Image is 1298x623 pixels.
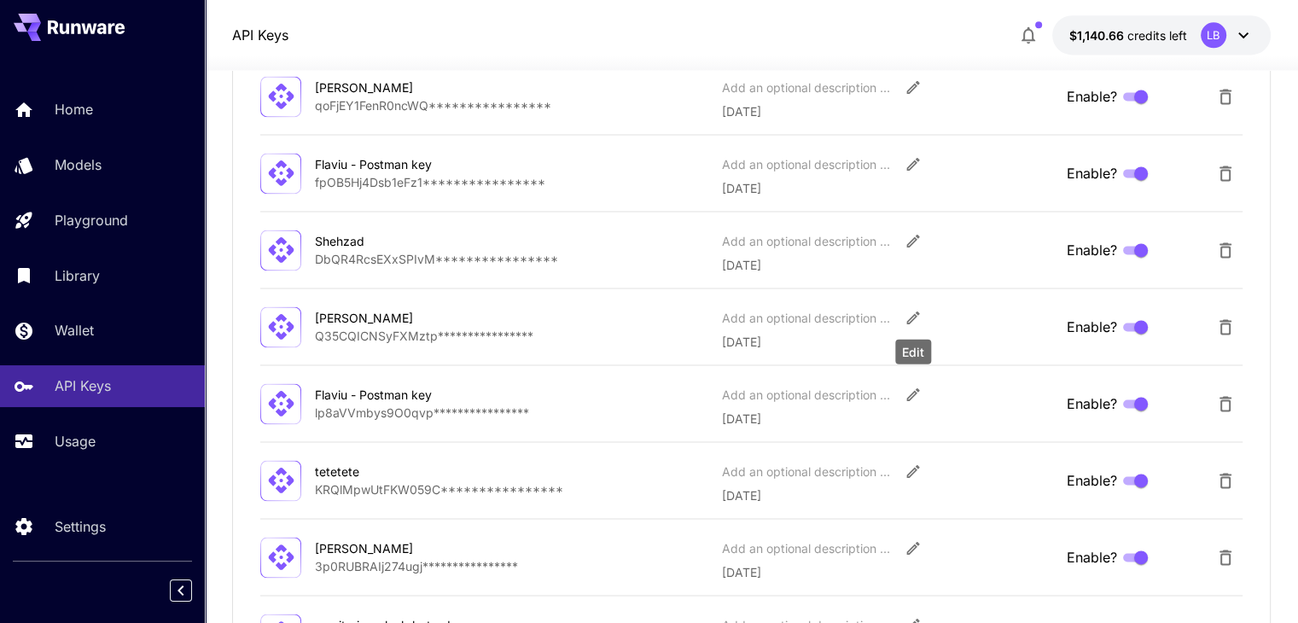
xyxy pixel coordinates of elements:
[1208,540,1243,574] button: Delete API Key
[721,179,1053,197] p: [DATE]
[1069,28,1127,43] span: $1,140.66
[55,516,106,537] p: Settings
[895,339,931,364] div: Edit
[721,463,892,480] div: Add an optional description or comment
[721,309,892,327] div: Add an optional description or comment
[55,320,94,341] p: Wallet
[898,302,928,333] button: Edit
[315,539,486,557] div: [PERSON_NAME]
[1067,547,1117,568] span: Enable?
[1201,22,1226,48] div: LB
[232,25,288,45] a: API Keys
[55,210,128,230] p: Playground
[1067,240,1117,260] span: Enable?
[721,563,1053,581] p: [DATE]
[721,539,892,557] div: Add an optional description or comment
[315,232,486,250] div: Shehzad
[1067,163,1117,183] span: Enable?
[721,333,1053,351] p: [DATE]
[315,155,486,173] div: Flaviu - Postman key
[721,232,892,250] div: Add an optional description or comment
[898,379,928,410] button: Edit
[183,575,205,606] div: Collapse sidebar
[1208,233,1243,267] button: Delete API Key
[898,72,928,102] button: Edit
[1208,310,1243,344] button: Delete API Key
[1127,28,1187,43] span: credits left
[721,386,892,404] div: Add an optional description or comment
[898,148,928,179] button: Edit
[1052,15,1271,55] button: $1,140.66498LB
[315,79,486,96] div: [PERSON_NAME]
[721,256,1053,274] p: [DATE]
[898,456,928,486] button: Edit
[55,154,102,175] p: Models
[1067,317,1117,337] span: Enable?
[721,79,892,96] div: Add an optional description or comment
[1208,79,1243,114] button: Delete API Key
[232,25,288,45] nav: breadcrumb
[55,431,96,451] p: Usage
[721,410,1053,428] p: [DATE]
[898,533,928,563] button: Edit
[1208,387,1243,421] button: Delete API Key
[898,225,928,256] button: Edit
[315,309,486,327] div: [PERSON_NAME]
[721,486,1053,504] p: [DATE]
[1067,393,1117,414] span: Enable?
[1069,26,1187,44] div: $1,140.66498
[1067,86,1117,107] span: Enable?
[1208,463,1243,498] button: Delete API Key
[170,579,192,602] button: Collapse sidebar
[721,155,892,173] div: Add an optional description or comment
[1067,470,1117,491] span: Enable?
[55,376,111,396] p: API Keys
[315,463,486,480] div: tetetete
[315,386,486,404] div: Flaviu - Postman key
[55,265,100,286] p: Library
[55,99,93,119] p: Home
[721,102,1053,120] p: [DATE]
[1208,156,1243,190] button: Delete API Key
